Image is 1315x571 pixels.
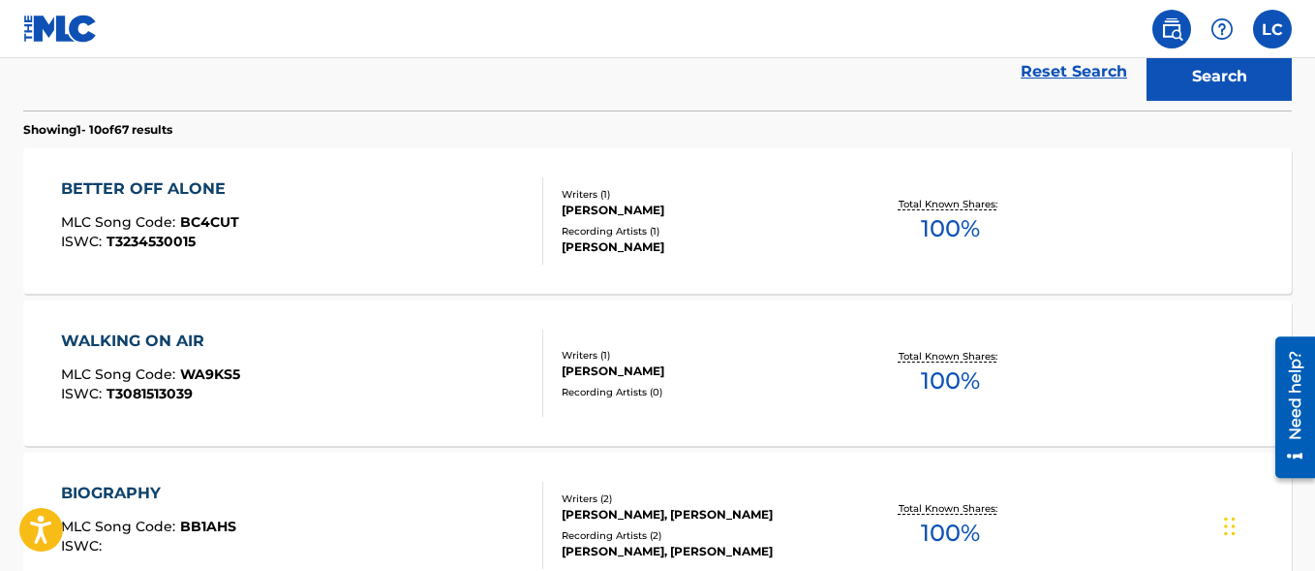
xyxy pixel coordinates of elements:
p: Total Known Shares: [899,501,1002,516]
img: search [1160,17,1183,41]
span: ISWC : [61,537,107,555]
div: Writers ( 1 ) [562,187,844,202]
div: WALKING ON AIR [61,330,240,353]
span: BC4CUT [180,213,239,231]
span: 100 % [921,364,980,398]
div: Writers ( 1 ) [562,348,844,363]
span: MLC Song Code : [61,518,180,535]
span: MLC Song Code : [61,365,180,383]
a: WALKING ON AIRMLC Song Code:WA9KS5ISWC:T3081513039Writers (1)[PERSON_NAME]Recording Artists (0)To... [23,301,1292,446]
iframe: Chat Widget [1218,478,1315,571]
div: [PERSON_NAME] [562,363,844,380]
span: ISWC : [61,233,107,250]
span: MLC Song Code : [61,213,180,231]
div: Recording Artists ( 2 ) [562,528,844,543]
div: Drag [1224,497,1236,555]
div: Writers ( 2 ) [562,492,844,506]
span: 100 % [921,516,980,551]
a: BETTER OFF ALONEMLC Song Code:BC4CUTISWC:T3234530015Writers (1)[PERSON_NAME]Recording Artists (1)... [23,148,1292,294]
span: WA9KS5 [180,365,240,383]
div: [PERSON_NAME] [562,238,844,256]
a: Reset Search [1011,50,1137,93]
iframe: Resource Center [1261,328,1315,489]
p: Showing 1 - 10 of 67 results [23,121,172,139]
span: BB1AHS [180,518,236,535]
div: BETTER OFF ALONE [61,177,239,201]
div: Help [1203,10,1241,48]
a: Public Search [1152,10,1191,48]
div: Recording Artists ( 1 ) [562,224,844,238]
span: T3081513039 [107,385,193,402]
div: Recording Artists ( 0 ) [562,385,844,399]
div: [PERSON_NAME], [PERSON_NAME] [562,506,844,523]
div: [PERSON_NAME] [562,202,844,219]
button: Search [1147,52,1292,101]
img: MLC Logo [23,15,98,43]
div: [PERSON_NAME], [PERSON_NAME] [562,543,844,560]
div: User Menu [1253,10,1292,48]
span: 100 % [921,211,980,246]
p: Total Known Shares: [899,349,1002,364]
div: BIOGRAPHY [61,482,236,505]
span: ISWC : [61,385,107,402]
p: Total Known Shares: [899,197,1002,211]
span: T3234530015 [107,233,196,250]
img: help [1210,17,1234,41]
